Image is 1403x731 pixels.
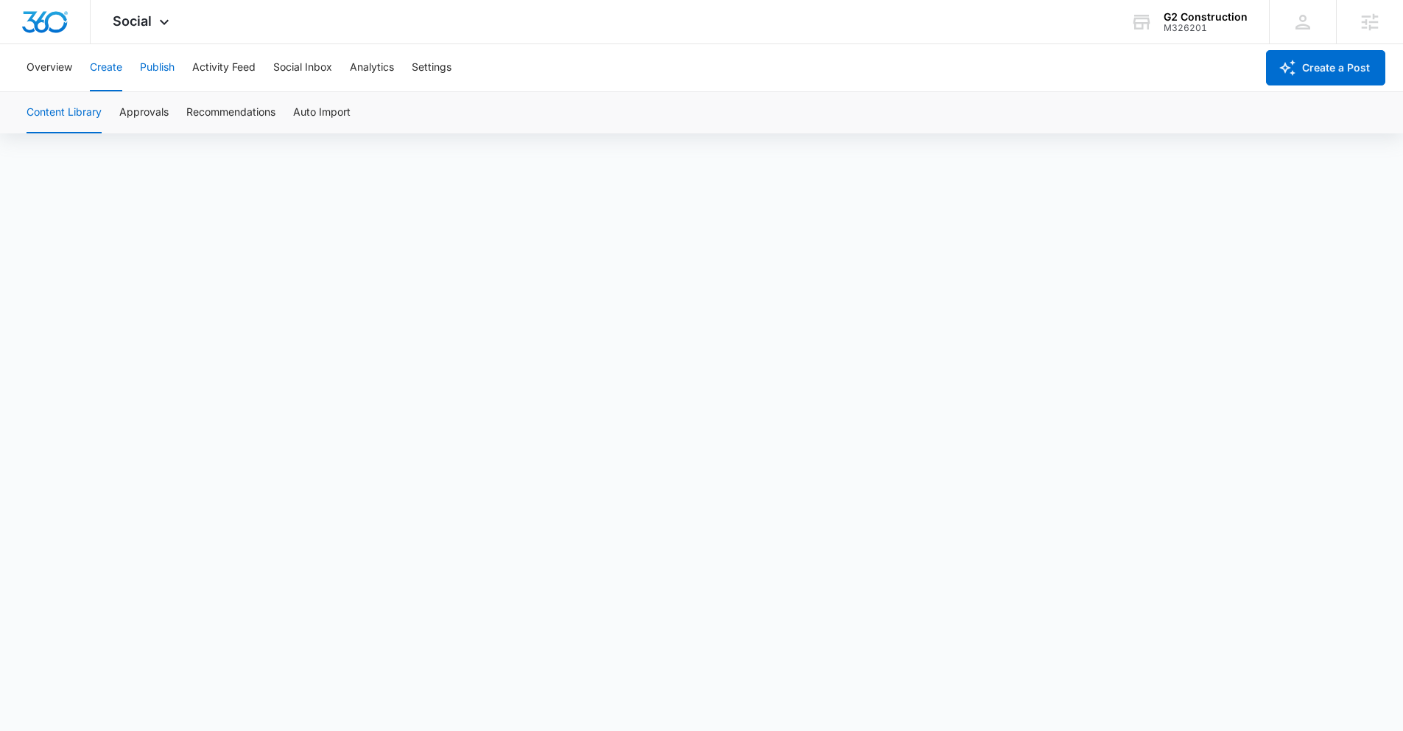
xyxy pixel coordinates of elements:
[192,44,256,91] button: Activity Feed
[273,44,332,91] button: Social Inbox
[1164,23,1248,33] div: account id
[90,44,122,91] button: Create
[186,92,275,133] button: Recommendations
[412,44,451,91] button: Settings
[113,13,152,29] span: Social
[119,92,169,133] button: Approvals
[1164,11,1248,23] div: account name
[1266,50,1385,85] button: Create a Post
[27,44,72,91] button: Overview
[293,92,351,133] button: Auto Import
[140,44,175,91] button: Publish
[27,92,102,133] button: Content Library
[350,44,394,91] button: Analytics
